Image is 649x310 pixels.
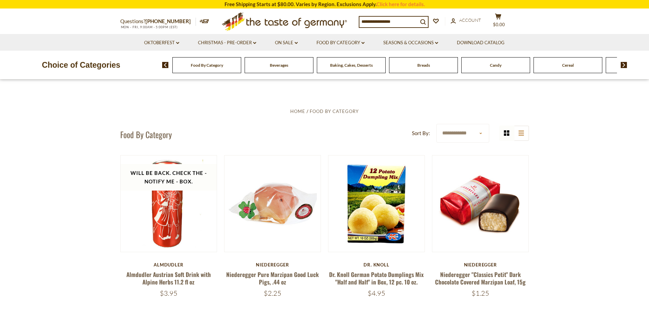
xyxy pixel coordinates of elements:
[126,270,211,286] a: Almdudler Austrian Soft Drink with Alpine Herbs 11.2 fl oz
[120,17,196,26] p: Questions?
[435,270,526,286] a: Niederegger "Classics Petit" Dark Chocolate Covered Marzipan Loaf, 15g
[191,63,223,68] a: Food By Category
[383,39,438,47] a: Seasons & Occasions
[328,262,425,267] div: Dr. Knoll
[162,62,169,68] img: previous arrow
[457,39,505,47] a: Download Catalog
[160,289,177,297] span: $3.95
[275,39,298,47] a: On Sale
[270,63,288,68] a: Beverages
[328,156,425,252] img: Dr. Knoll German Potato Dumplings Mix "Half and Half" in Box, 12 pc. 10 oz.
[562,63,574,68] a: Cereal
[226,270,319,286] a: Niederegger Pure Marzipan Good Luck Pigs, .44 oz
[330,63,373,68] a: Baking, Cakes, Desserts
[120,262,217,267] div: Almdudler
[472,289,489,297] span: $1.25
[417,63,430,68] a: Breads
[290,109,305,114] a: Home
[376,1,425,7] a: Click here for details.
[120,129,172,140] h1: Food By Category
[120,25,178,29] span: MON - FRI, 9:00AM - 5:00PM (EST)
[432,262,529,267] div: Niederegger
[432,168,529,240] img: Niederegger "Classics Petit" Dark Chocolate Covered Marzipan Loaf, 15g
[316,39,365,47] a: Food By Category
[329,270,424,286] a: Dr. Knoll German Potato Dumplings Mix "Half and Half" in Box, 12 pc. 10 oz.
[490,63,501,68] a: Candy
[198,39,256,47] a: Christmas - PRE-ORDER
[264,289,281,297] span: $2.25
[488,13,509,30] button: $0.00
[144,39,179,47] a: Oktoberfest
[412,129,430,137] label: Sort By:
[493,22,505,27] span: $0.00
[459,17,481,23] span: Account
[368,289,385,297] span: $4.95
[225,156,321,252] img: Niederegger Pure Marzipan Good Luck Pigs, .44 oz
[451,17,481,24] a: Account
[121,156,217,252] img: Almdudler Austrian Soft Drink with Alpine Herbs 11.2 fl oz
[224,262,321,267] div: Niederegger
[145,18,191,24] a: [PHONE_NUMBER]
[310,109,359,114] a: Food By Category
[621,62,627,68] img: next arrow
